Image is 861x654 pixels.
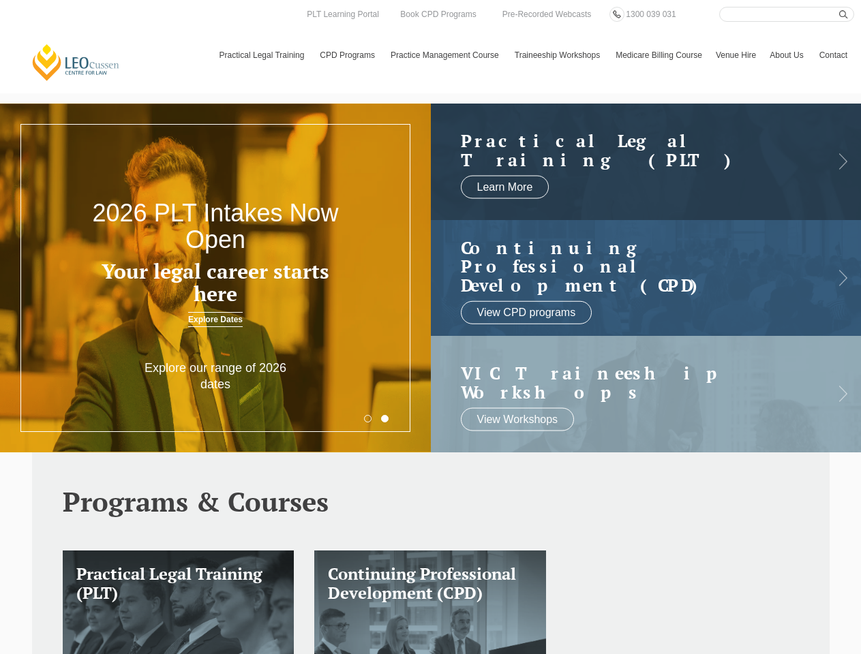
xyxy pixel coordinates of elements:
[381,415,389,422] button: 2
[130,360,302,392] p: Explore our range of 2026 dates
[499,7,595,22] a: Pre-Recorded Webcasts
[397,7,479,22] a: Book CPD Programs
[461,131,804,169] a: Practical LegalTraining (PLT)
[508,35,609,75] a: Traineeship Workshops
[188,312,243,327] a: Explore Dates
[609,35,709,75] a: Medicare Billing Course
[384,35,508,75] a: Practice Management Course
[86,200,344,253] h2: 2026 PLT Intakes Now Open
[63,486,799,516] h2: Programs & Courses
[213,35,314,75] a: Practical Legal Training
[461,131,804,169] h2: Practical Legal Training (PLT)
[461,408,575,431] a: View Workshops
[709,35,763,75] a: Venue Hire
[461,364,804,401] a: VIC Traineeship Workshops
[461,301,592,324] a: View CPD programs
[813,35,854,75] a: Contact
[303,7,382,22] a: PLT Learning Portal
[626,10,676,19] span: 1300 039 031
[461,238,804,294] h2: Continuing Professional Development (CPD)
[31,43,121,82] a: [PERSON_NAME] Centre for Law
[461,238,804,294] a: Continuing ProfessionalDevelopment (CPD)
[86,260,344,305] h3: Your legal career starts here
[328,564,532,604] h3: Continuing Professional Development (CPD)
[76,564,281,604] h3: Practical Legal Training (PLT)
[313,35,384,75] a: CPD Programs
[622,7,679,22] a: 1300 039 031
[763,35,812,75] a: About Us
[364,415,372,422] button: 1
[461,176,549,199] a: Learn More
